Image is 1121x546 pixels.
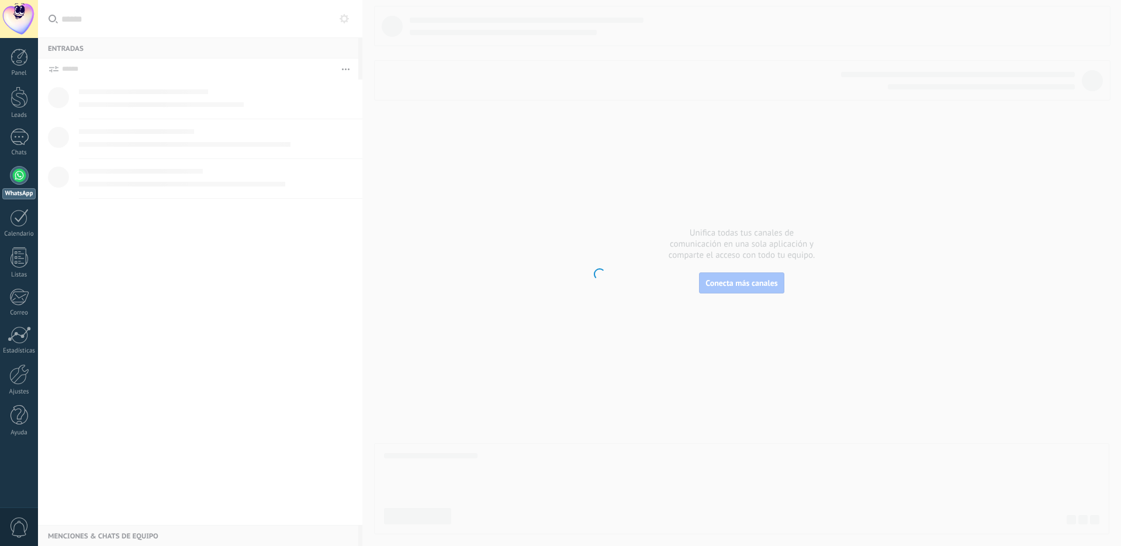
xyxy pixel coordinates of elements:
div: Listas [2,271,36,279]
div: Correo [2,309,36,317]
div: Leads [2,112,36,119]
div: Chats [2,149,36,157]
div: WhatsApp [2,188,36,199]
div: Estadísticas [2,347,36,355]
div: Ayuda [2,429,36,437]
div: Calendario [2,230,36,238]
div: Panel [2,70,36,77]
div: Ajustes [2,388,36,396]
